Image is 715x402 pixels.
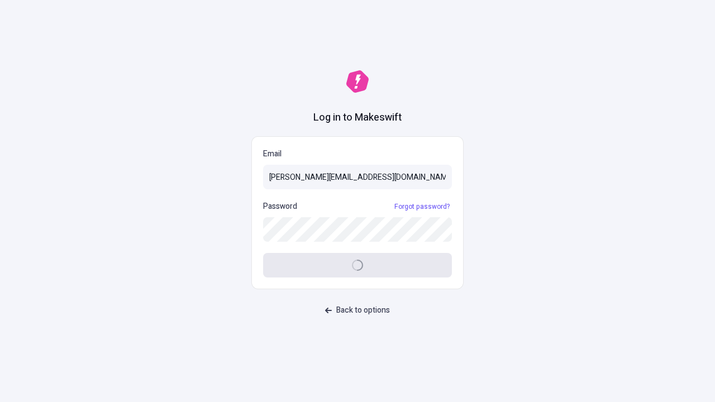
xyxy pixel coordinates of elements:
input: Email [263,165,452,189]
p: Email [263,148,452,160]
span: Back to options [336,304,390,317]
a: Forgot password? [392,202,452,211]
p: Password [263,200,297,213]
button: Back to options [318,300,397,320]
h1: Log in to Makeswift [313,111,402,125]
